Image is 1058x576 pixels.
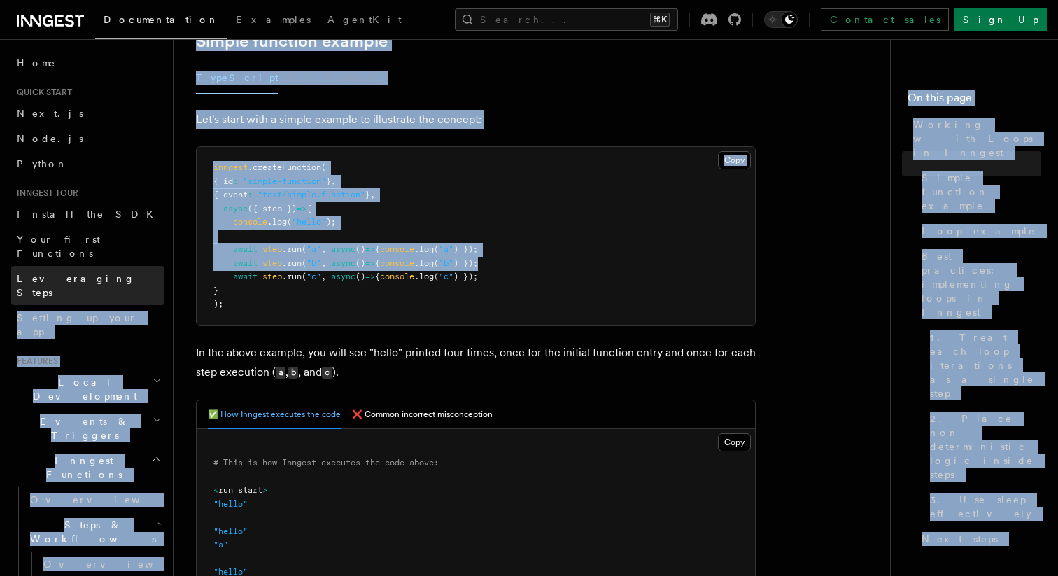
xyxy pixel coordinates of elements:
[321,258,326,268] span: ,
[916,526,1041,552] a: Next steps
[355,244,365,254] span: ()
[306,204,311,213] span: {
[17,209,162,220] span: Install the SDK
[718,433,751,451] button: Copy
[17,234,100,259] span: Your first Functions
[439,244,453,254] span: "a"
[11,266,164,305] a: Leveraging Steps
[922,532,998,546] span: Next steps
[213,526,248,536] span: "hello"
[365,272,375,281] span: =>
[913,118,1041,160] span: Working with Loops in Inngest
[11,126,164,151] a: Node.js
[227,4,319,38] a: Examples
[95,4,227,39] a: Documentation
[365,190,370,199] span: }
[213,499,248,509] span: "hello"
[213,458,439,468] span: # This is how Inngest executes the code above:
[11,202,164,227] a: Install the SDK
[17,158,68,169] span: Python
[282,258,302,268] span: .run
[11,227,164,266] a: Your first Functions
[322,367,332,379] code: c
[11,448,164,487] button: Inngest Functions
[439,272,453,281] span: "c"
[375,272,380,281] span: {
[365,244,375,254] span: =>
[321,162,326,172] span: (
[11,87,72,98] span: Quick start
[248,162,321,172] span: .createFunction
[380,272,414,281] span: console
[208,400,341,429] button: ✅ How Inngest executes the code
[30,494,174,505] span: Overview
[196,62,278,94] button: TypeScript
[24,487,164,512] a: Overview
[233,272,258,281] span: await
[11,305,164,344] a: Setting up your app
[262,244,282,254] span: step
[922,171,1041,213] span: Simple function example
[213,190,248,199] span: { event
[306,272,321,281] span: "c"
[954,8,1047,31] a: Sign Up
[213,176,233,186] span: { id
[267,217,287,227] span: .log
[243,176,326,186] span: "simple-function"
[258,190,365,199] span: "test/simple.function"
[262,258,282,268] span: step
[11,414,153,442] span: Events & Triggers
[375,258,380,268] span: {
[908,90,1041,112] h4: On this page
[414,272,434,281] span: .log
[908,112,1041,165] a: Working with Loops in Inngest
[213,286,218,295] span: }
[276,367,285,379] code: a
[650,13,670,27] kbd: ⌘K
[434,258,439,268] span: (
[11,375,153,403] span: Local Development
[17,273,135,298] span: Leveraging Steps
[11,151,164,176] a: Python
[302,244,306,254] span: (
[213,162,248,172] span: inngest
[414,258,434,268] span: .log
[233,217,267,227] span: console
[718,151,751,169] button: Copy
[375,244,380,254] span: {
[282,272,302,281] span: .run
[262,272,282,281] span: step
[24,512,164,552] button: Steps & Workflows
[326,62,377,94] button: Python
[930,330,1041,400] span: 1. Treat each loop iterations as a single step
[916,218,1041,244] a: Loop example
[233,244,258,254] span: await
[17,133,83,144] span: Node.js
[924,487,1041,526] a: 3. Use sleep effectively
[213,485,218,495] span: <
[218,485,262,495] span: run start
[196,343,756,383] p: In the above example, you will see "hello" printed four times, once for the initial function entr...
[11,454,151,482] span: Inngest Functions
[248,190,253,199] span: :
[380,258,414,268] span: console
[434,244,439,254] span: (
[331,244,355,254] span: async
[439,258,453,268] span: "b"
[922,249,1041,319] span: Best practices: implementing loops in Inngest
[297,204,306,213] span: =>
[302,272,306,281] span: (
[453,272,478,281] span: ) });
[331,176,336,186] span: ,
[196,31,388,51] a: Simple function example
[414,244,434,254] span: .log
[321,272,326,281] span: ,
[326,217,336,227] span: );
[380,244,414,254] span: console
[370,190,375,199] span: ,
[292,217,326,227] span: "hello"
[24,518,156,546] span: Steps & Workflows
[213,540,228,549] span: "a"
[321,244,326,254] span: ,
[916,165,1041,218] a: Simple function example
